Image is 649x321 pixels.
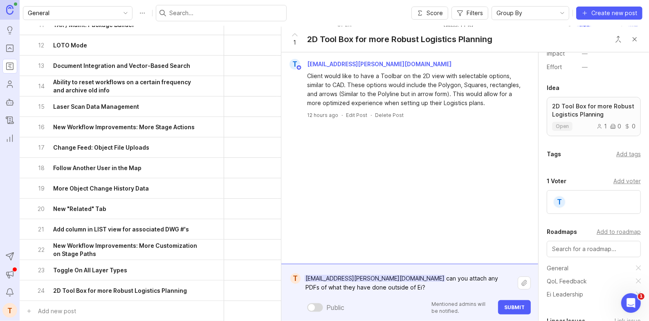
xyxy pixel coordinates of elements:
[2,23,17,38] a: Ideas
[307,61,451,67] span: [EMAIL_ADDRESS][PERSON_NAME][DOMAIN_NAME]
[579,48,590,59] button: Impact
[38,97,201,117] button: 15Laser Scan Data Management
[38,117,201,137] button: 16New Workflow Improvements: More Stage Actions
[38,35,201,55] button: 12LOTO Mode
[556,123,569,130] span: open
[547,83,559,93] div: Idea
[431,301,493,314] p: Mentioned admins will be notified.
[53,266,127,274] h6: Toggle On All Layer Types
[38,307,76,316] div: Add new post
[2,41,17,56] a: Portal
[627,31,643,47] button: Close button
[38,123,45,131] p: 16
[547,227,577,237] div: Roadmaps
[616,150,641,159] div: Add tags
[427,9,443,17] span: Score
[38,56,201,76] button: 13Document Integration and Vector-Based Search
[38,164,45,172] p: 18
[38,260,201,280] button: 23Toggle On All Layer Types
[53,184,149,193] h6: More Object Change History Data
[341,112,343,119] div: ·
[38,103,45,111] p: 15
[547,97,641,136] a: 2D Tool Box for more Robust Logistics Planningopen100
[38,178,201,198] button: 19More Object Change History Data
[38,41,45,49] p: 12
[53,225,189,233] h6: Add column in LIST view for associated DWG #'s
[552,102,636,119] p: 2D Tool Box for more Robust Logistics Planning
[613,177,641,186] div: Add voter
[547,264,568,273] a: General
[53,62,190,70] h6: Document Integration and Vector-Based Search
[375,112,404,119] div: Delete Post
[38,158,201,178] button: 18Follow Another User in the Map
[169,9,283,18] input: Search...
[498,300,531,314] button: Submit
[307,72,522,108] div: Client would like to have a Toolbar on the 2D view with selectable options, similar to CAD. These...
[582,63,588,72] div: —
[53,41,87,49] h6: LOTO Mode
[296,65,302,71] img: member badge
[2,267,17,282] button: Announcements
[38,287,45,295] p: 24
[610,123,621,129] div: 0
[492,6,569,20] div: toggle menu
[496,9,522,18] span: Group By
[621,293,641,313] iframe: Intercom live chat
[346,112,367,119] div: Edit Post
[547,63,562,70] label: Effort
[624,123,636,129] div: 0
[610,31,627,47] button: Close button
[38,184,45,193] p: 19
[451,7,488,20] button: Filters
[307,112,338,119] a: 12 hours ago
[6,5,13,14] img: Canny Home
[504,304,525,310] span: Submit
[547,290,583,299] a: Ei Leadership
[285,59,458,70] a: t[EMAIL_ADDRESS][PERSON_NAME][DOMAIN_NAME]
[518,276,531,290] button: Upload file
[38,199,201,219] button: 20New "Related" Tab
[2,77,17,92] a: Users
[53,205,106,213] h6: New "Related" Tab
[597,227,641,236] div: Add to roadmap
[307,34,492,45] div: 2D Tool Box for more Robust Logistics Planning
[38,76,201,96] button: 14Ability to reset workflows on a certain frequency and archive old info
[38,82,45,90] p: 14
[2,113,17,128] a: Changelog
[290,59,300,70] div: t
[582,49,588,58] div: —
[638,293,645,300] span: 1
[53,144,149,152] h6: Change Feed: Object File Uploads
[2,303,17,318] button: T
[290,273,301,284] div: T
[53,103,139,111] h6: Laser Scan Data Management
[597,123,607,129] div: 1
[119,10,132,16] svg: toggle icon
[136,7,149,20] button: Roadmap options
[38,62,45,70] p: 13
[553,195,566,209] div: t
[53,287,187,295] h6: 2D Tool Box for more Robust Logistics Planning
[53,78,201,94] h6: Ability to reset workflows on a certain frequency and archive old info
[294,38,296,47] span: 1
[38,240,201,260] button: 22New Workflow Improvements: More Customization on Stage Paths
[38,246,45,254] p: 22
[53,242,201,258] h6: New Workflow Improvements: More Customization on Stage Paths
[53,164,141,172] h6: Follow Another User in the Map
[591,9,637,17] span: Create new post
[2,59,17,74] a: Roadmaps
[28,9,118,18] input: General
[579,62,590,72] button: Effort
[2,285,17,300] button: Notifications
[23,6,132,20] div: toggle menu
[2,131,17,146] a: Reporting
[552,245,636,254] input: Search for a roadmap...
[547,149,561,159] div: Tags
[467,9,483,17] span: Filters
[371,112,372,119] div: ·
[576,7,642,20] button: Create new post
[301,271,518,295] textarea: [EMAIL_ADDRESS][PERSON_NAME][DOMAIN_NAME] can you attach any PDFs of what they have done outside ...
[53,123,195,131] h6: New Workflow Improvements: More Stage Actions
[38,266,45,274] p: 23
